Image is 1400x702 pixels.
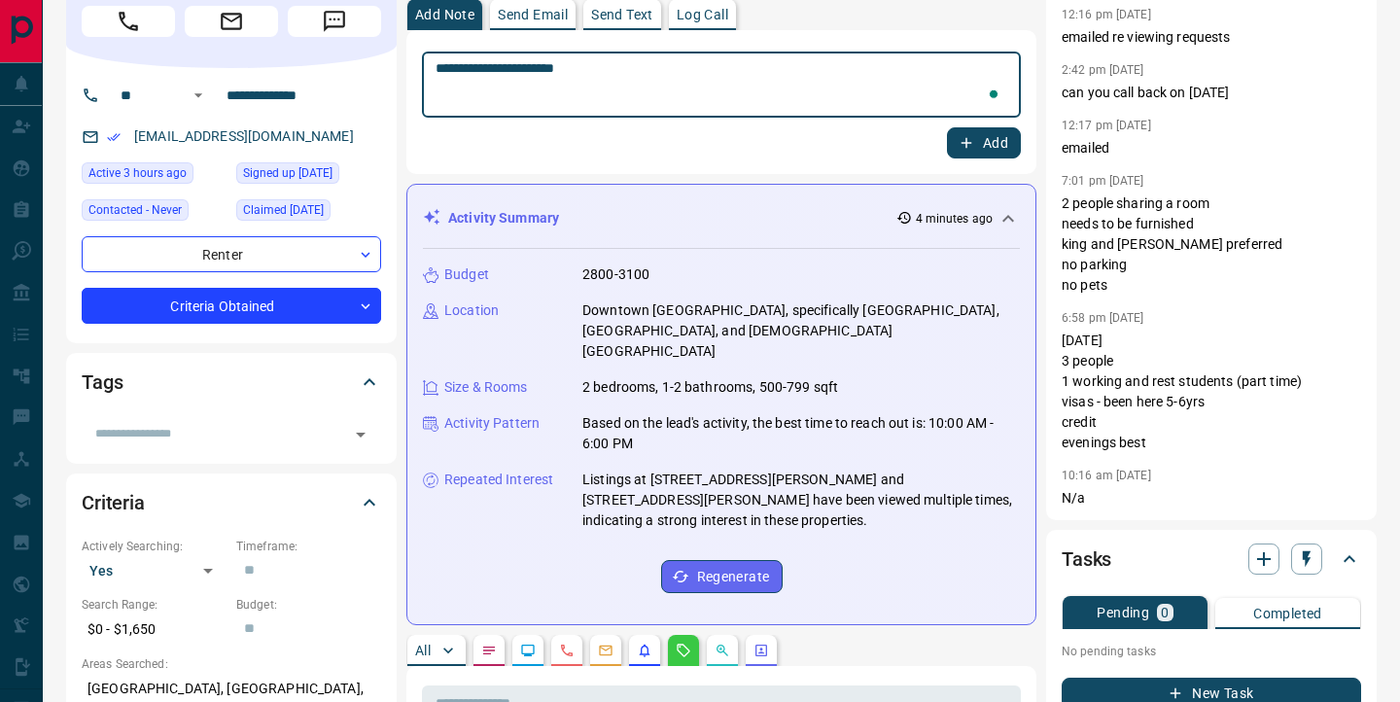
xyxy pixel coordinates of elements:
p: N/a [1062,488,1361,509]
p: 10:16 am [DATE] [1062,469,1151,482]
h2: Tasks [1062,544,1111,575]
p: Search Range: [82,596,227,614]
p: Add Note [415,8,474,21]
p: 6:58 pm [DATE] [1062,311,1144,325]
textarea: To enrich screen reader interactions, please activate Accessibility in Grammarly extension settings [436,60,1007,110]
p: [DATE] 3 people 1 working and rest students (part time) visas - been here 5-6yrs credit evenings ... [1062,331,1361,453]
span: Call [82,6,175,37]
p: Based on the lead's activity, the best time to reach out is: 10:00 AM - 6:00 PM [582,413,1020,454]
svg: Opportunities [715,643,730,658]
div: Activity Summary4 minutes ago [423,200,1020,236]
svg: Email Verified [107,130,121,144]
span: Signed up [DATE] [243,163,332,183]
div: Sat Mar 22 2025 [236,162,381,190]
p: emailed re viewing requests [1062,27,1361,48]
p: Location [444,300,499,321]
span: Claimed [DATE] [243,200,324,220]
svg: Emails [598,643,613,658]
button: Add [947,127,1021,158]
h2: Tags [82,367,122,398]
p: Budget [444,264,489,285]
div: Mon Aug 11 2025 [82,162,227,190]
div: Renter [82,236,381,272]
p: Downtown [GEOGRAPHIC_DATA], specifically [GEOGRAPHIC_DATA], [GEOGRAPHIC_DATA], and [DEMOGRAPHIC_D... [582,300,1020,362]
p: Budget: [236,596,381,614]
p: Activity Summary [448,208,559,228]
p: $0 - $1,650 [82,614,227,646]
button: Open [347,421,374,448]
div: Tasks [1062,536,1361,582]
span: Message [288,6,381,37]
p: Pending [1097,606,1149,619]
span: Active 3 hours ago [88,163,187,183]
button: Regenerate [661,560,783,593]
p: Send Email [498,8,568,21]
svg: Requests [676,643,691,658]
div: Criteria Obtained [82,288,381,324]
p: 2 people sharing a room needs to be furnished king and [PERSON_NAME] preferred no parking no pets [1062,193,1361,296]
svg: Agent Actions [753,643,769,658]
p: Activity Pattern [444,413,540,434]
p: 7:01 pm [DATE] [1062,174,1144,188]
p: Send Text [591,8,653,21]
p: can you call back on [DATE] [1062,83,1361,103]
p: emailed [1062,138,1361,158]
p: 4 minutes ago [916,210,993,228]
button: Open [187,84,210,107]
span: Contacted - Never [88,200,182,220]
p: Actively Searching: [82,538,227,555]
p: 2:42 pm [DATE] [1062,63,1144,77]
div: Tags [82,359,381,405]
span: Email [185,6,278,37]
svg: Listing Alerts [637,643,652,658]
p: Completed [1253,607,1322,620]
h2: Criteria [82,487,145,518]
div: Criteria [82,479,381,526]
svg: Calls [559,643,575,658]
div: Sun Mar 23 2025 [236,199,381,227]
svg: Notes [481,643,497,658]
p: 0 [1161,606,1169,619]
p: 12:17 pm [DATE] [1062,119,1151,132]
p: Listings at [STREET_ADDRESS][PERSON_NAME] and [STREET_ADDRESS][PERSON_NAME] have been viewed mult... [582,470,1020,531]
div: Yes [82,555,227,586]
a: [EMAIL_ADDRESS][DOMAIN_NAME] [134,128,354,144]
p: Log Call [677,8,728,21]
p: Timeframe: [236,538,381,555]
p: 2800-3100 [582,264,649,285]
p: No pending tasks [1062,637,1361,666]
p: Areas Searched: [82,655,381,673]
p: 12:16 pm [DATE] [1062,8,1151,21]
p: Repeated Interest [444,470,553,490]
svg: Lead Browsing Activity [520,643,536,658]
p: 2 bedrooms, 1-2 bathrooms, 500-799 sqft [582,377,838,398]
p: All [415,644,431,657]
p: Size & Rooms [444,377,528,398]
